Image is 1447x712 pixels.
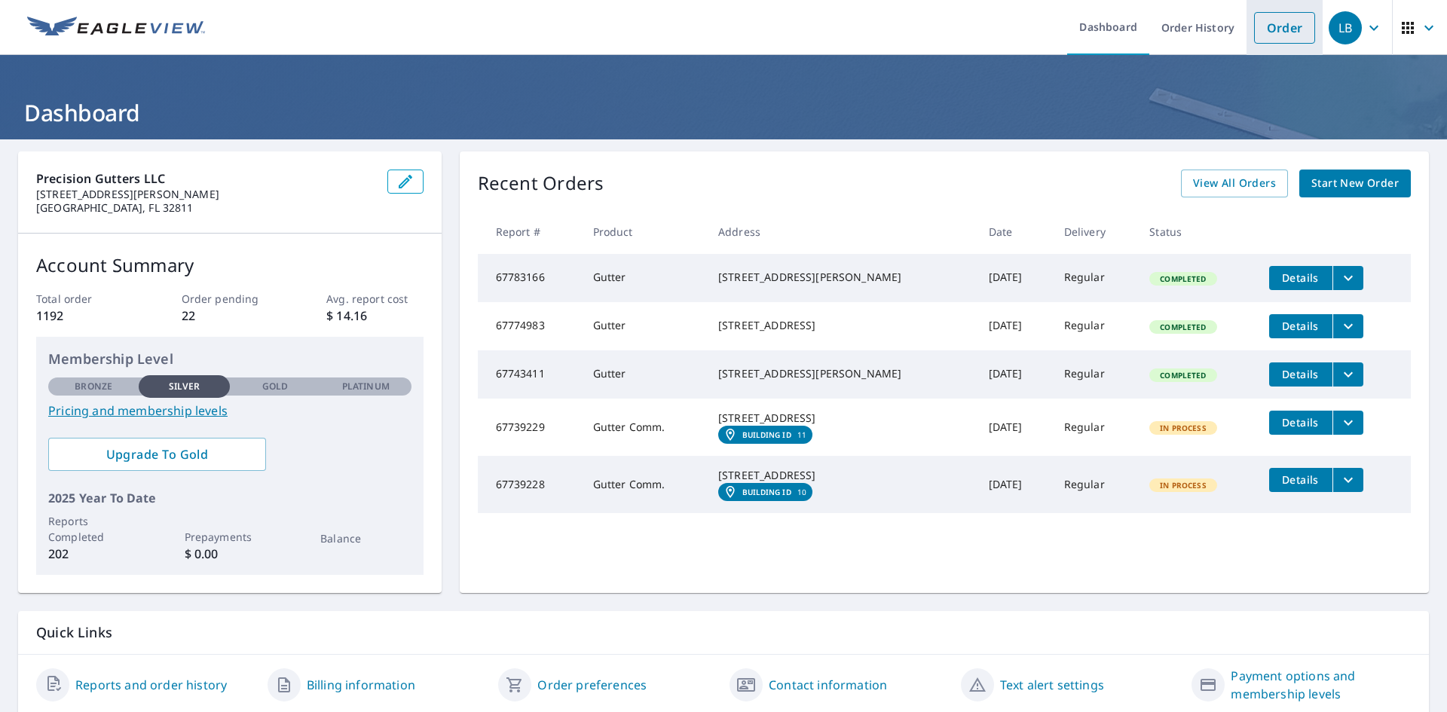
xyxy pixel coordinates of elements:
td: [DATE] [977,399,1052,456]
div: [STREET_ADDRESS][PERSON_NAME] [718,366,965,381]
a: Text alert settings [1000,676,1104,694]
td: Regular [1052,302,1138,350]
p: 1192 [36,307,133,325]
p: Quick Links [36,623,1411,642]
button: detailsBtn-67743411 [1269,362,1332,387]
a: Payment options and membership levels [1231,667,1411,703]
div: [STREET_ADDRESS] [718,468,965,483]
a: Order preferences [537,676,647,694]
td: Regular [1052,350,1138,399]
a: Upgrade To Gold [48,438,266,471]
button: detailsBtn-67774983 [1269,314,1332,338]
p: $ 14.16 [326,307,423,325]
p: Recent Orders [478,170,604,197]
td: [DATE] [977,456,1052,513]
p: 22 [182,307,278,325]
td: Regular [1052,399,1138,456]
a: Contact information [769,676,887,694]
td: [DATE] [977,254,1052,302]
a: Reports and order history [75,676,227,694]
div: [STREET_ADDRESS] [718,318,965,333]
a: Order [1254,12,1315,44]
em: Building ID [742,487,791,497]
p: Precision Gutters LLC [36,170,375,188]
p: Silver [169,380,200,393]
p: Total order [36,291,133,307]
button: filesDropdownBtn-67739228 [1332,468,1363,492]
a: View All Orders [1181,170,1288,197]
button: detailsBtn-67739229 [1269,411,1332,435]
a: Building ID10 [718,483,812,501]
div: [STREET_ADDRESS][PERSON_NAME] [718,270,965,285]
span: In Process [1151,423,1216,433]
p: 2025 Year To Date [48,489,411,507]
a: Building ID11 [718,426,812,444]
p: [GEOGRAPHIC_DATA], FL 32811 [36,201,375,215]
p: Platinum [342,380,390,393]
th: Product [581,209,706,254]
button: filesDropdownBtn-67783166 [1332,266,1363,290]
td: [DATE] [977,350,1052,399]
p: Order pending [182,291,278,307]
span: Details [1278,270,1323,285]
td: [DATE] [977,302,1052,350]
span: Start New Order [1311,174,1399,193]
span: Details [1278,415,1323,429]
span: Completed [1151,273,1215,284]
span: Completed [1151,322,1215,332]
a: Pricing and membership levels [48,402,411,420]
button: filesDropdownBtn-67774983 [1332,314,1363,338]
td: 67743411 [478,350,581,399]
a: Billing information [307,676,415,694]
td: Gutter Comm. [581,456,706,513]
img: EV Logo [27,17,205,39]
p: Account Summary [36,252,424,279]
td: Regular [1052,456,1138,513]
p: Prepayments [185,529,275,545]
td: Regular [1052,254,1138,302]
span: Details [1278,319,1323,333]
td: 67739228 [478,456,581,513]
th: Address [706,209,977,254]
th: Date [977,209,1052,254]
p: [STREET_ADDRESS][PERSON_NAME] [36,188,375,201]
p: Avg. report cost [326,291,423,307]
td: Gutter [581,254,706,302]
button: detailsBtn-67783166 [1269,266,1332,290]
button: filesDropdownBtn-67743411 [1332,362,1363,387]
th: Report # [478,209,581,254]
span: In Process [1151,480,1216,490]
p: 202 [48,545,139,563]
td: Gutter Comm. [581,399,706,456]
a: Start New Order [1299,170,1411,197]
span: Upgrade To Gold [60,446,254,463]
p: Gold [262,380,288,393]
span: Details [1278,367,1323,381]
div: LB [1329,11,1362,44]
td: Gutter [581,302,706,350]
td: 67783166 [478,254,581,302]
th: Status [1137,209,1256,254]
div: [STREET_ADDRESS] [718,411,965,426]
th: Delivery [1052,209,1138,254]
button: detailsBtn-67739228 [1269,468,1332,492]
p: Membership Level [48,349,411,369]
p: Bronze [75,380,112,393]
td: 67774983 [478,302,581,350]
em: Building ID [742,430,791,439]
td: 67739229 [478,399,581,456]
td: Gutter [581,350,706,399]
span: Completed [1151,370,1215,380]
span: View All Orders [1193,174,1276,193]
button: filesDropdownBtn-67739229 [1332,411,1363,435]
p: $ 0.00 [185,545,275,563]
h1: Dashboard [18,97,1429,128]
span: Details [1278,472,1323,487]
p: Balance [320,530,411,546]
p: Reports Completed [48,513,139,545]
